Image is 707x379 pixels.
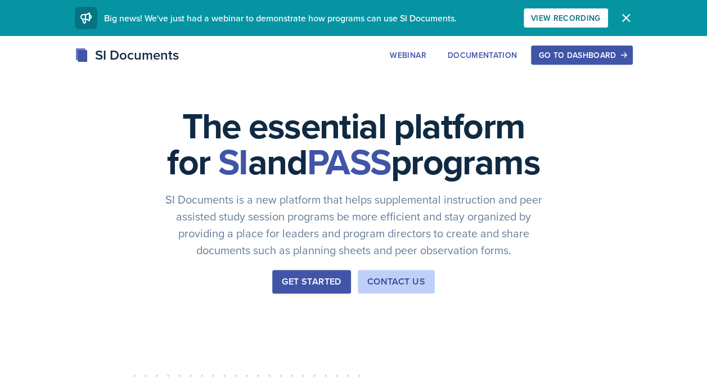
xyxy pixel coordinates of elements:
[538,51,625,60] div: Go to Dashboard
[531,13,601,22] div: View Recording
[282,275,341,288] div: Get Started
[104,12,457,24] span: Big news! We've just had a webinar to demonstrate how programs can use SI Documents.
[531,46,632,65] button: Go to Dashboard
[272,270,350,294] button: Get Started
[382,46,433,65] button: Webinar
[448,51,517,60] div: Documentation
[440,46,525,65] button: Documentation
[367,275,425,288] div: Contact Us
[358,270,435,294] button: Contact Us
[390,51,426,60] div: Webinar
[524,8,608,28] button: View Recording
[75,45,179,65] div: SI Documents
